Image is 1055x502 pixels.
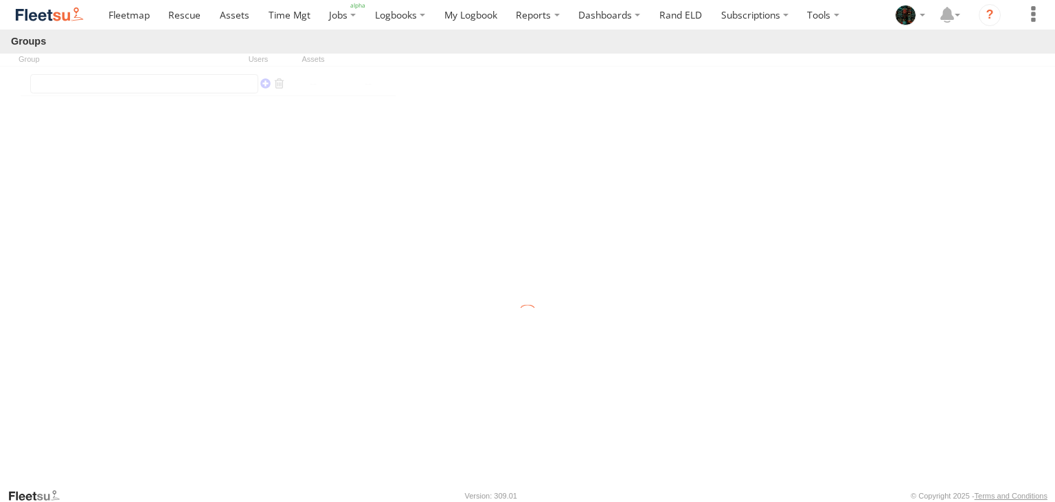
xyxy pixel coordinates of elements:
[465,492,517,500] div: Version: 309.01
[911,492,1047,500] div: © Copyright 2025 -
[975,492,1047,500] a: Terms and Conditions
[979,4,1001,26] i: ?
[14,5,85,24] img: fleetsu-logo-horizontal.svg
[11,35,46,48] h1: Groups
[890,5,930,25] div: Naresh Boobalan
